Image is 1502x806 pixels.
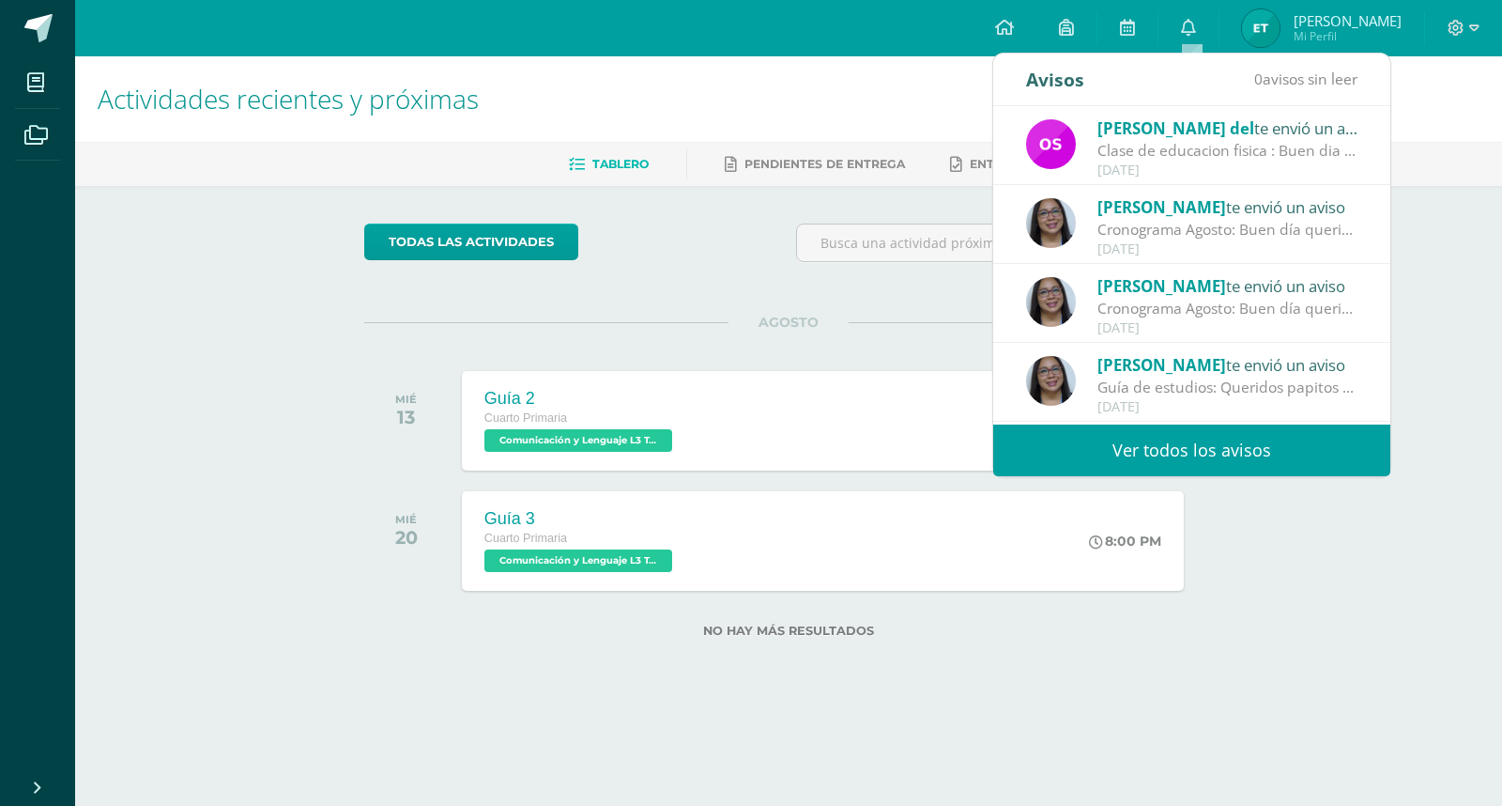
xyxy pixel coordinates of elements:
[395,393,417,406] div: MIÉ
[1097,163,1358,178] div: [DATE]
[1026,356,1076,406] img: 90c3bb5543f2970d9a0839e1ce488333.png
[1097,354,1226,376] span: [PERSON_NAME]
[484,389,677,409] div: Guía 2
[1026,277,1076,327] img: 90c3bb5543f2970d9a0839e1ce488333.png
[1097,194,1358,219] div: te envió un aviso
[1097,298,1358,319] div: Cronograma Agosto: Buen día queridos papitos y estudiantes por este medio les comparto el cronogr...
[1097,219,1358,240] div: Cronograma Agosto: Buen día queridos papitos y estudiantes por este medio les comparto el cronogr...
[1254,69,1263,89] span: 0
[993,425,1390,476] a: Ver todos los avisos
[1026,54,1084,105] div: Avisos
[1097,241,1358,257] div: [DATE]
[1097,196,1226,218] span: [PERSON_NAME]
[484,550,672,572] span: Comunicación y Lenguaje L3 Terce Idioma 'A'
[1097,352,1358,377] div: te envió un aviso
[950,149,1053,179] a: Entregadas
[484,429,672,452] span: Comunicación y Lenguaje L3 Terce Idioma 'A'
[728,314,849,331] span: AGOSTO
[1097,320,1358,336] div: [DATE]
[744,157,905,171] span: Pendientes de entrega
[484,509,677,529] div: Guía 3
[592,157,649,171] span: Tablero
[1294,28,1402,44] span: Mi Perfil
[1089,533,1161,550] div: 8:00 PM
[569,149,649,179] a: Tablero
[1097,117,1254,139] span: [PERSON_NAME] del
[1254,69,1357,89] span: avisos sin leer
[1097,399,1358,415] div: [DATE]
[797,225,1213,261] input: Busca una actividad próxima aquí...
[484,532,567,545] span: Cuarto Primaria
[725,149,905,179] a: Pendientes de entrega
[395,406,417,428] div: 13
[1242,9,1280,47] img: e19c127dc81e434fb404d2f0b4afdedd.png
[1294,11,1402,30] span: [PERSON_NAME]
[1097,377,1358,398] div: Guía de estudios: Queridos papitos y estudiantes por este medio les comparto la guía de estudios ...
[395,526,418,549] div: 20
[1026,119,1076,169] img: bce0f8ceb38355b742bd4151c3279ece.png
[395,513,418,526] div: MIÉ
[1097,275,1226,297] span: [PERSON_NAME]
[484,411,567,425] span: Cuarto Primaria
[1097,140,1358,162] div: Clase de educacion fisica : Buen dia el dia de mañana tendremos la evaluacion de educación fisica...
[970,157,1053,171] span: Entregadas
[364,624,1214,638] label: No hay más resultados
[1097,273,1358,298] div: te envió un aviso
[98,81,479,116] span: Actividades recientes y próximas
[1097,116,1358,140] div: te envió un aviso
[364,224,578,260] a: todas las Actividades
[1026,198,1076,248] img: 90c3bb5543f2970d9a0839e1ce488333.png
